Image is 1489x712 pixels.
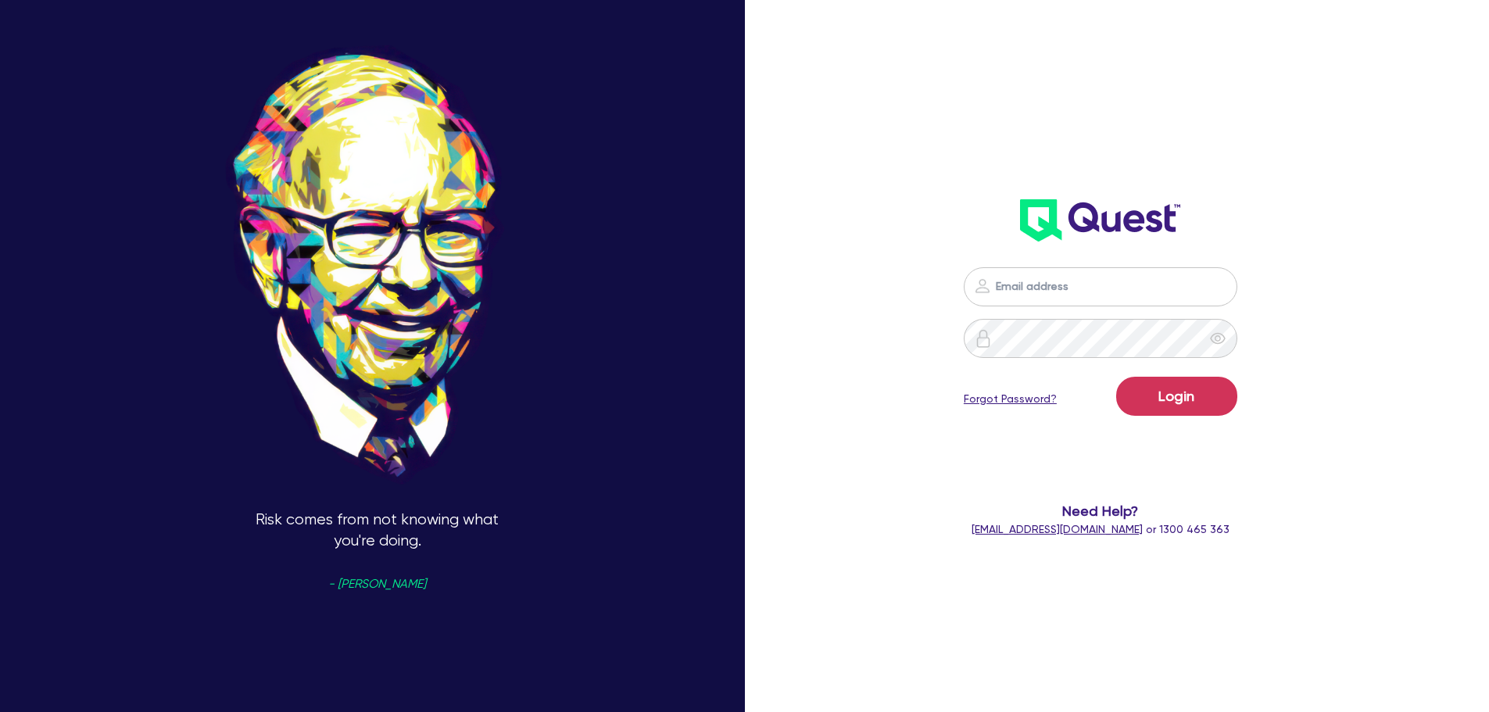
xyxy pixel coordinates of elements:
input: Email address [964,267,1237,306]
span: - [PERSON_NAME] [328,578,426,590]
img: wH2k97JdezQIQAAAABJRU5ErkJggg== [1020,199,1180,242]
span: Need Help? [901,500,1301,521]
a: [EMAIL_ADDRESS][DOMAIN_NAME] [972,523,1143,535]
span: or 1300 465 363 [972,523,1229,535]
a: Forgot Password? [964,391,1057,407]
img: icon-password [974,329,993,348]
img: icon-password [973,277,992,295]
span: eye [1210,331,1226,346]
button: Login [1116,377,1237,416]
